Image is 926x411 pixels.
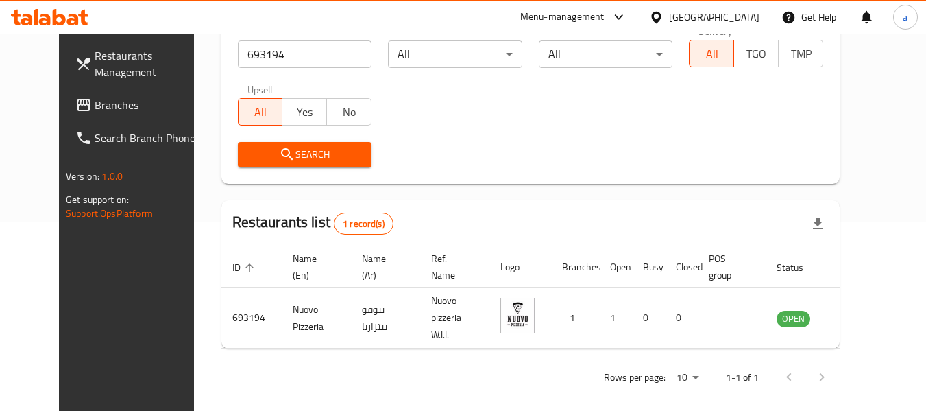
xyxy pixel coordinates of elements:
label: Delivery [698,26,733,36]
span: All [244,102,278,122]
div: Total records count [334,213,393,235]
button: Search [238,142,372,167]
button: All [238,98,283,126]
span: Name (Ar) [362,250,404,283]
h2: Restaurants list [232,212,393,235]
div: All [539,40,673,68]
button: TGO [733,40,779,67]
span: a [903,10,907,25]
div: Export file [801,207,834,240]
table: enhanced table [221,246,885,349]
span: Name (En) [293,250,334,283]
span: Search [249,146,361,163]
span: 1.0.0 [101,167,123,185]
a: Restaurants Management [64,39,214,89]
td: 0 [665,288,698,349]
a: Search Branch Phone [64,121,214,154]
p: 1-1 of 1 [726,369,759,386]
span: ID [232,259,258,276]
th: Logo [489,246,551,288]
img: Nuovo Pizzeria [500,298,535,333]
div: All [388,40,522,68]
button: Yes [282,98,327,126]
th: Open [599,246,632,288]
td: نيوفو بيتزاريا [351,288,420,349]
td: 0 [632,288,665,349]
td: 1 [599,288,632,349]
span: No [332,102,366,122]
th: Closed [665,246,698,288]
div: Rows per page: [671,368,704,388]
span: POS group [709,250,749,283]
span: Branches [95,97,203,113]
span: Status [777,259,821,276]
button: No [326,98,371,126]
span: Version: [66,167,99,185]
span: Yes [288,102,321,122]
span: Get support on: [66,191,129,209]
th: Action [838,246,885,288]
td: Nuovo Pizzeria [282,288,351,349]
button: All [689,40,734,67]
span: OPEN [777,311,810,327]
td: 693194 [221,288,282,349]
td: 1 [551,288,599,349]
span: TGO [740,44,773,64]
label: Upsell [247,84,273,94]
span: Restaurants Management [95,47,203,80]
span: TMP [784,44,818,64]
span: Search Branch Phone [95,130,203,146]
div: OPEN [777,311,810,327]
th: Branches [551,246,599,288]
th: Busy [632,246,665,288]
td: Nuovo pizzeria W.l.l. [420,288,489,349]
div: Menu-management [520,9,605,25]
a: Branches [64,89,214,121]
p: Rows per page: [604,369,666,386]
a: Support.OpsPlatform [66,204,153,222]
span: 1 record(s) [334,218,393,231]
input: Search for restaurant name or ID.. [238,40,372,68]
span: All [695,44,729,64]
div: [GEOGRAPHIC_DATA] [669,10,759,25]
button: TMP [778,40,823,67]
span: Ref. Name [431,250,473,283]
